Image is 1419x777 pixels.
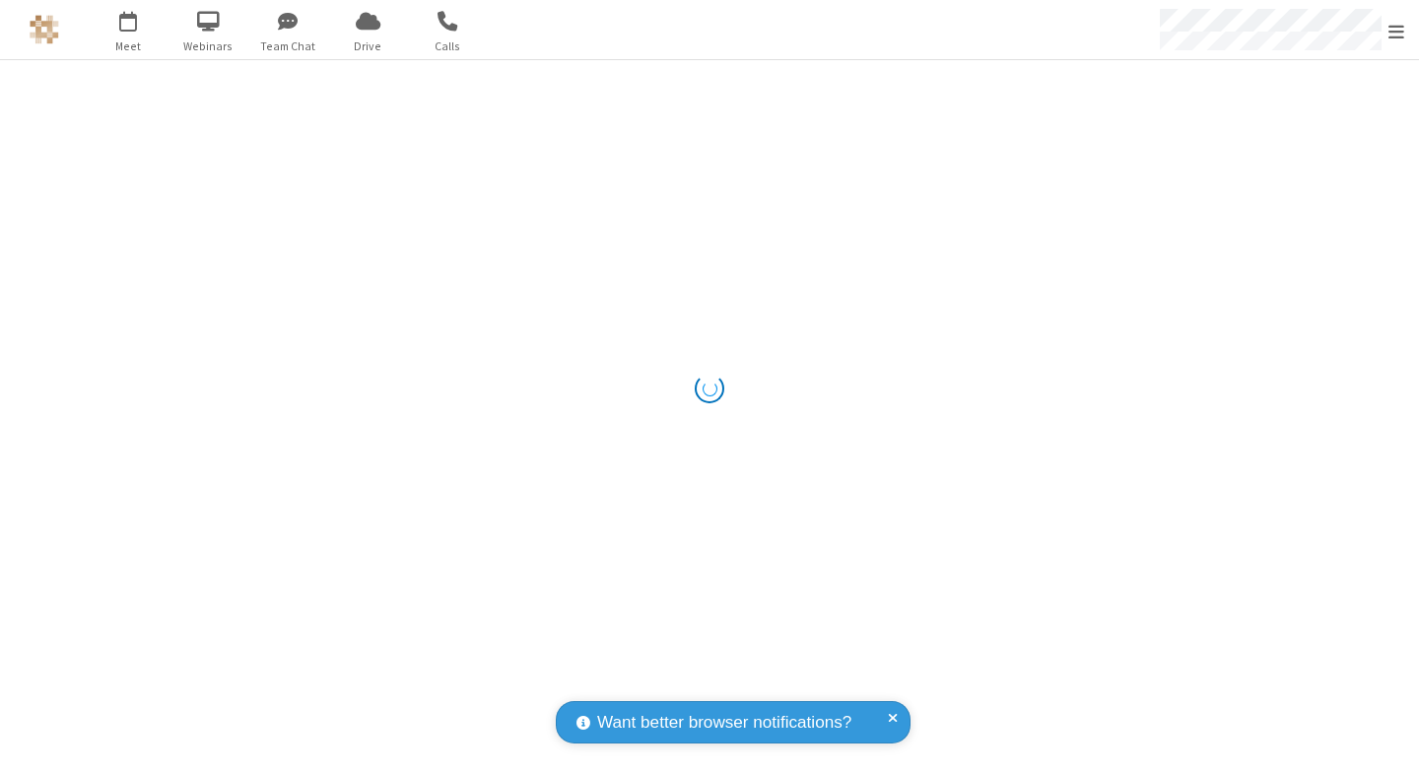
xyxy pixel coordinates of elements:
[251,37,325,55] span: Team Chat
[331,37,405,55] span: Drive
[30,15,59,44] img: QA Selenium DO NOT DELETE OR CHANGE
[171,37,245,55] span: Webinars
[1370,726,1404,763] iframe: Chat
[597,710,851,736] span: Want better browser notifications?
[411,37,485,55] span: Calls
[92,37,166,55] span: Meet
